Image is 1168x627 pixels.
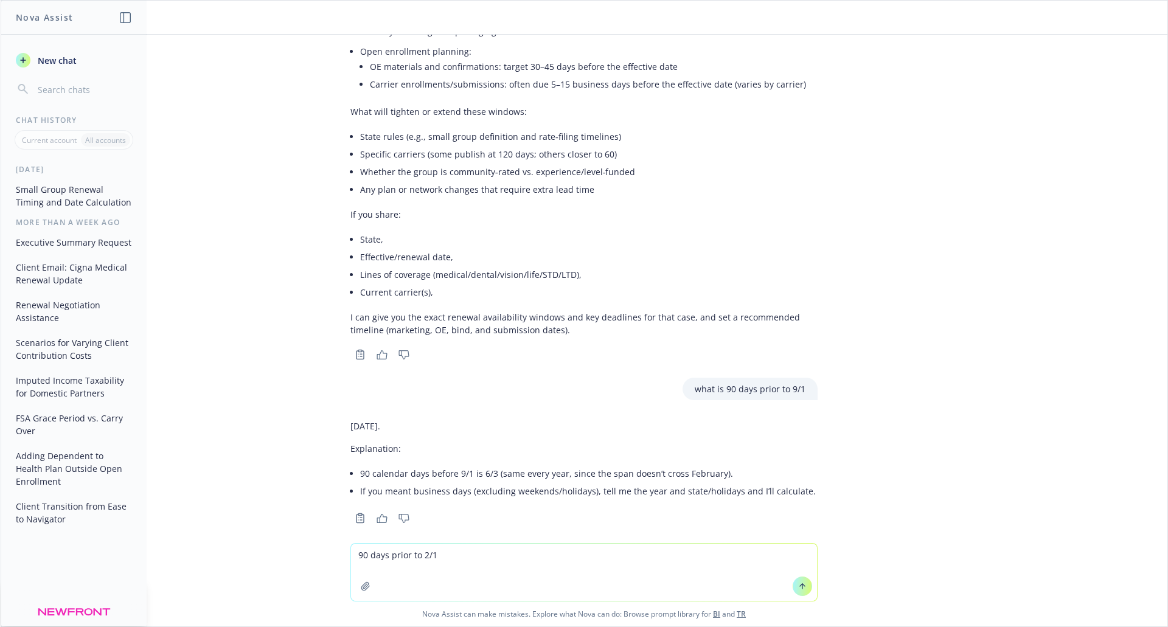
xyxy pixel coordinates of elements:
[355,349,366,360] svg: Copy to clipboard
[370,58,818,75] li: OE materials and confirmations: target 30–45 days before the effective date
[355,513,366,524] svg: Copy to clipboard
[11,179,137,212] button: Small Group Renewal Timing and Date Calculation
[85,135,126,145] p: All accounts
[351,544,817,601] textarea: 90 days prior to 2/1
[11,257,137,290] button: Client Email: Cigna Medical Renewal Update
[11,496,137,529] button: Client Transition from Ease to Navigator
[35,54,77,67] span: New chat
[360,181,818,198] li: Any plan or network changes that require extra lead time
[16,11,73,24] h1: Nova Assist
[1,115,147,125] div: Chat History
[5,601,1163,626] span: Nova Assist can make mistakes. Explore what Nova can do: Browse prompt library for and
[350,208,818,221] p: If you share:
[11,232,137,252] button: Executive Summary Request
[1,164,147,175] div: [DATE]
[360,482,816,500] li: If you meant business days (excluding weekends/holidays), tell me the year and state/holidays and...
[360,128,818,145] li: State rules (e.g., small group definition and rate‑filing timelines)
[22,135,77,145] p: Current account
[11,333,137,365] button: Scenarios for Varying Client Contribution Costs
[360,163,818,181] li: Whether the group is community‑rated vs. experience/level‑funded
[394,346,414,363] button: Thumbs down
[370,75,818,93] li: Carrier enrollments/submissions: often due 5–15 business days before the effective date (varies b...
[11,295,137,328] button: Renewal Negotiation Assistance
[360,248,818,266] li: Effective/renewal date,
[350,105,818,118] p: What will tighten or extend these windows:
[350,311,818,336] p: I can give you the exact renewal availability windows and key deadlines for that case, and set a ...
[350,442,816,455] p: Explanation:
[11,370,137,403] button: Imputed Income Taxability for Domestic Partners
[713,609,720,619] a: BI
[394,510,414,527] button: Thumbs down
[737,609,746,619] a: TR
[360,465,816,482] li: 90 calendar days before 9/1 is 6/3 (same every year, since the span doesn’t cross February).
[11,446,137,491] button: Adding Dependent to Health Plan Outside Open Enrollment
[360,45,818,58] p: Open enrollment planning:
[35,81,132,98] input: Search chats
[350,420,816,432] p: [DATE].
[695,383,805,395] p: what is 90 days prior to 9/1
[11,49,137,71] button: New chat
[11,408,137,441] button: FSA Grace Period vs. Carry Over
[360,145,818,163] li: Specific carriers (some publish at 120 days; others closer to 60)
[1,217,147,227] div: More than a week ago
[360,230,818,248] li: State,
[360,266,818,283] li: Lines of coverage (medical/dental/vision/life/STD/LTD),
[360,283,818,301] li: Current carrier(s),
